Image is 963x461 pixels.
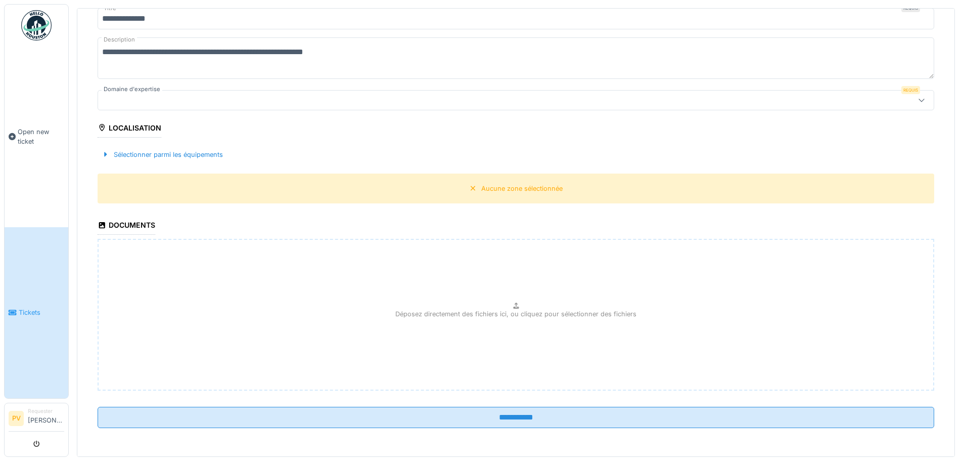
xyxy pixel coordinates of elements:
div: Sélectionner parmi les équipements [98,148,227,161]
a: Tickets [5,227,68,399]
div: Requis [901,86,920,94]
div: Requis [901,4,920,12]
div: Documents [98,218,155,235]
a: Open new ticket [5,46,68,227]
li: [PERSON_NAME] [28,407,64,429]
span: Tickets [19,308,64,317]
a: PV Requester[PERSON_NAME] [9,407,64,432]
div: Localisation [98,120,161,138]
div: Requester [28,407,64,415]
label: Domaine d'expertise [102,85,162,94]
li: PV [9,411,24,426]
span: Open new ticket [18,127,64,146]
label: Titre [102,4,118,13]
label: Description [102,33,137,46]
img: Badge_color-CXgf-gQk.svg [21,10,52,40]
p: Déposez directement des fichiers ici, ou cliquez pour sélectionner des fichiers [395,309,636,319]
div: Aucune zone sélectionnée [481,184,563,193]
